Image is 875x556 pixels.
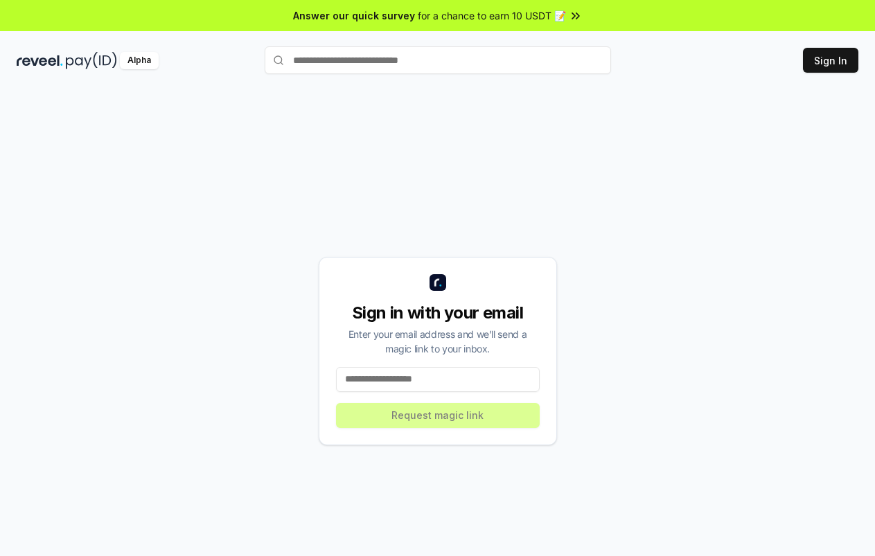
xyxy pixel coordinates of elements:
img: pay_id [66,52,117,69]
div: Enter your email address and we’ll send a magic link to your inbox. [336,327,540,356]
img: logo_small [430,274,446,291]
div: Alpha [120,52,159,69]
span: Answer our quick survey [293,8,415,23]
img: reveel_dark [17,52,63,69]
span: for a chance to earn 10 USDT 📝 [418,8,566,23]
button: Sign In [803,48,858,73]
div: Sign in with your email [336,302,540,324]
